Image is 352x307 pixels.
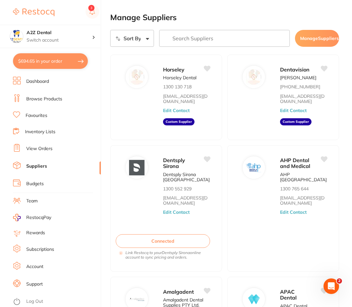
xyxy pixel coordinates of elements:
h2: Manage Suppliers [110,13,339,22]
input: Search Suppliers [159,30,290,47]
a: Rewards [26,230,45,236]
iframe: Intercom live chat [323,278,339,294]
img: Restocq Logo [13,8,54,16]
button: Edit Contact [280,210,307,215]
p: Dentsply Sirona [GEOGRAPHIC_DATA] [163,172,210,182]
span: RestocqPay [26,214,51,221]
img: Amalgadent [129,291,145,307]
a: Restocq Logo [13,5,54,20]
p: 1300 552 929 [163,186,192,191]
a: [EMAIL_ADDRESS][DOMAIN_NAME] [163,94,210,104]
p: Switch account [27,37,92,44]
a: [EMAIL_ADDRESS][DOMAIN_NAME] [280,94,327,104]
h4: A2Z Dental [27,30,92,36]
a: [EMAIL_ADDRESS][DOMAIN_NAME] [280,195,327,206]
p: 1300 130 718 [163,84,192,89]
a: Dashboard [26,78,49,85]
button: Edit Contact [163,210,190,215]
img: Dentavision [246,69,262,85]
button: ManageSuppliers [295,30,339,47]
p: [PHONE_NUMBER] [280,84,320,89]
span: 2 [337,278,342,284]
img: A2Z Dental [10,30,23,43]
p: AHP [GEOGRAPHIC_DATA] [280,172,327,182]
button: Log Out [13,297,99,307]
button: Edit Contact [280,108,307,113]
a: Log Out [26,298,43,305]
img: APAC Dental [246,291,262,307]
img: AHP Dental and Medical [246,160,262,175]
a: Budgets [26,181,44,187]
i: Link Restocq to your Dentsply Sirona online account to sync pricing and orders. [125,250,213,260]
button: Edit Contact [163,108,190,113]
a: RestocqPay [13,214,51,221]
a: Account [26,263,43,270]
p: 1300 765 644 [280,186,309,191]
span: APAC Dental [280,288,297,301]
a: Inventory Lists [25,129,55,135]
a: [EMAIL_ADDRESS][DOMAIN_NAME] [163,195,210,206]
a: Support [26,281,43,288]
img: Dentsply Sirona [129,160,145,175]
a: View Orders [26,146,53,152]
img: RestocqPay [13,214,21,221]
img: Horseley [129,69,145,85]
button: Connected [116,234,210,248]
aside: Custom Supplier [280,118,311,125]
a: Subscriptions [26,246,54,253]
span: Horseley [163,66,184,73]
span: Amalgadent [163,288,194,295]
button: $694.65 in your order [13,53,88,69]
span: Dentavision [280,66,310,73]
aside: Custom Supplier [163,118,194,125]
p: Horseley Dental [163,75,196,80]
span: Dentsply Sirona [163,157,185,169]
span: AHP Dental and Medical [280,157,310,169]
a: Favourites [26,112,47,119]
a: Browse Products [26,96,62,102]
p: [PERSON_NAME] [280,75,316,80]
a: Suppliers [26,163,47,170]
a: Team [26,198,38,204]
